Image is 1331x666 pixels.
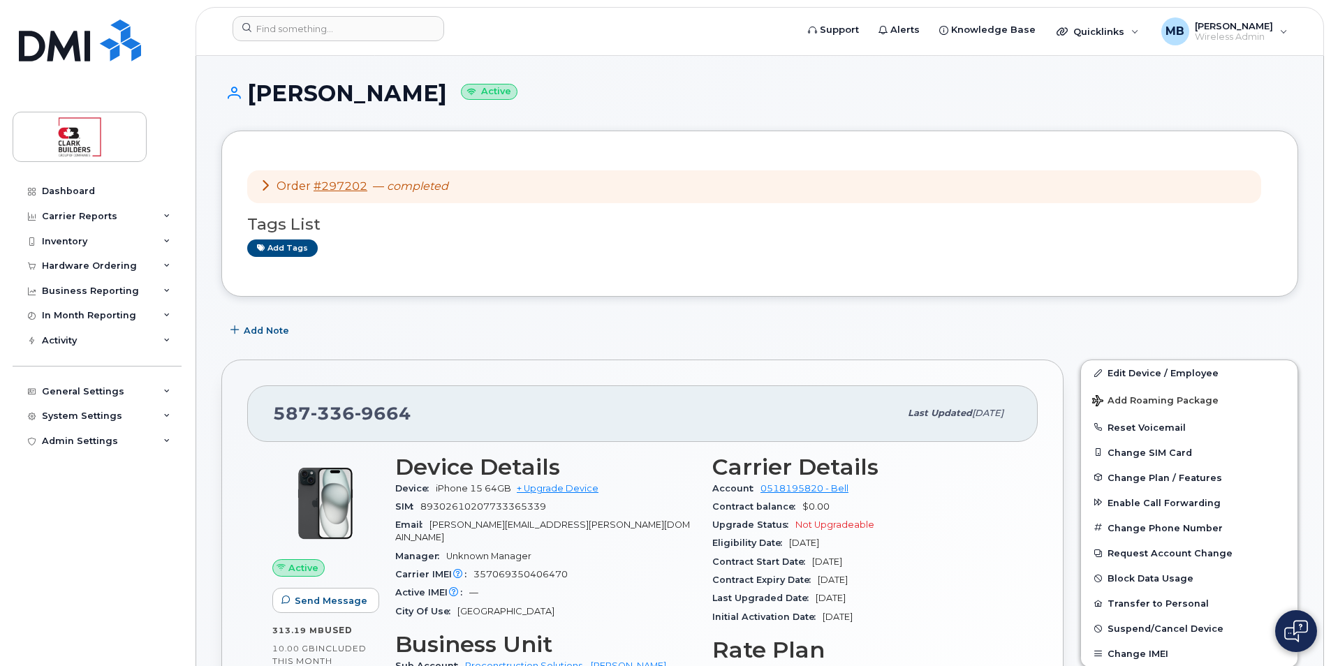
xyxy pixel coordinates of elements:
[355,403,411,424] span: 9664
[272,644,316,653] span: 10.00 GB
[712,593,816,603] span: Last Upgraded Date
[712,612,823,622] span: Initial Activation Date
[1081,415,1297,440] button: Reset Voicemail
[812,556,842,567] span: [DATE]
[311,403,355,424] span: 336
[1108,623,1223,634] span: Suspend/Cancel Device
[273,403,411,424] span: 587
[272,588,379,613] button: Send Message
[395,587,469,598] span: Active IMEI
[221,318,301,343] button: Add Note
[247,239,318,257] a: Add tags
[1081,591,1297,616] button: Transfer to Personal
[272,643,367,666] span: included this month
[1081,465,1297,490] button: Change Plan / Features
[395,454,696,480] h3: Device Details
[395,569,473,579] span: Carrier IMEI
[789,538,819,548] span: [DATE]
[395,632,696,657] h3: Business Unit
[760,483,848,494] a: 0518195820 - Bell
[712,556,812,567] span: Contract Start Date
[1081,540,1297,565] button: Request Account Change
[1081,641,1297,666] button: Change IMEI
[816,593,846,603] span: [DATE]
[395,519,429,530] span: Email
[387,179,448,193] em: completed
[314,179,367,193] a: #297202
[1284,620,1308,642] img: Open chat
[795,519,874,530] span: Not Upgradeable
[277,179,311,193] span: Order
[823,612,853,622] span: [DATE]
[802,501,830,512] span: $0.00
[288,561,318,575] span: Active
[712,454,1013,480] h3: Carrier Details
[473,569,568,579] span: 357069350406470
[712,501,802,512] span: Contract balance
[712,519,795,530] span: Upgrade Status
[325,625,353,635] span: used
[818,575,848,585] span: [DATE]
[295,594,367,607] span: Send Message
[373,179,448,193] span: —
[436,483,511,494] span: iPhone 15 64GB
[284,461,367,545] img: iPhone_15_Black.png
[1092,395,1219,408] span: Add Roaming Package
[244,324,289,337] span: Add Note
[1081,565,1297,591] button: Block Data Usage
[469,587,478,598] span: —
[395,501,420,512] span: SIM
[247,216,1272,233] h3: Tags List
[1081,515,1297,540] button: Change Phone Number
[446,551,531,561] span: Unknown Manager
[972,408,1003,418] span: [DATE]
[457,606,554,616] span: [GEOGRAPHIC_DATA]
[272,626,325,635] span: 313.19 MB
[1081,490,1297,515] button: Enable Call Forwarding
[1081,385,1297,414] button: Add Roaming Package
[712,538,789,548] span: Eligibility Date
[1081,440,1297,465] button: Change SIM Card
[395,551,446,561] span: Manager
[395,483,436,494] span: Device
[221,81,1298,105] h1: [PERSON_NAME]
[1108,472,1222,482] span: Change Plan / Features
[517,483,598,494] a: + Upgrade Device
[712,637,1013,663] h3: Rate Plan
[1081,360,1297,385] a: Edit Device / Employee
[395,519,690,542] span: [PERSON_NAME][EMAIL_ADDRESS][PERSON_NAME][DOMAIN_NAME]
[395,606,457,616] span: City Of Use
[461,84,517,100] small: Active
[712,575,818,585] span: Contract Expiry Date
[712,483,760,494] span: Account
[1081,616,1297,641] button: Suspend/Cancel Device
[908,408,972,418] span: Last updated
[420,501,546,512] span: 89302610207733365339
[1108,497,1221,508] span: Enable Call Forwarding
